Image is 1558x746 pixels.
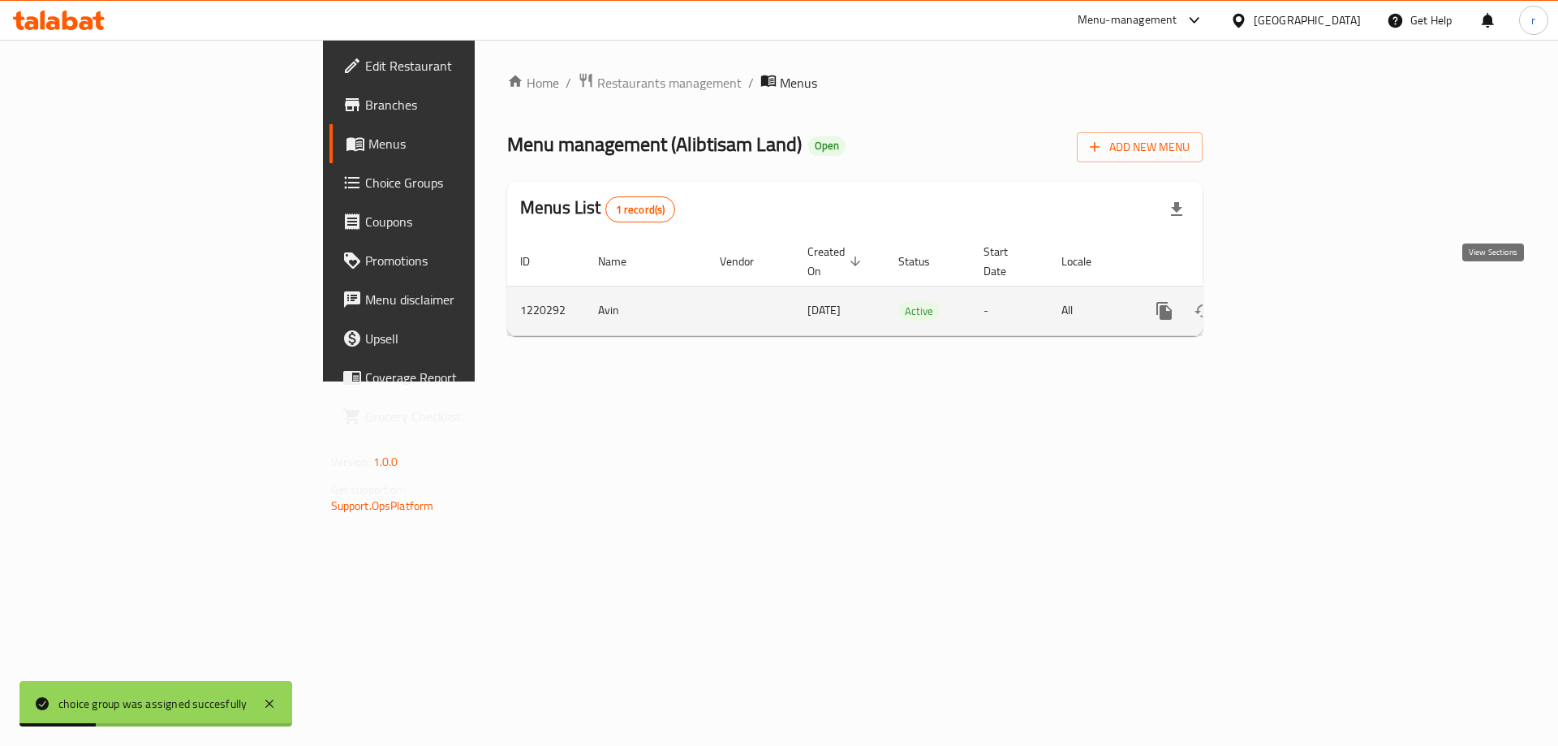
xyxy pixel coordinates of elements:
span: Active [898,302,940,321]
span: Menu disclaimer [365,290,570,309]
span: Branches [365,95,570,114]
td: Avin [585,286,707,335]
span: Menus [368,134,570,153]
a: Restaurants management [578,72,742,93]
span: Add New Menu [1090,137,1190,157]
a: Promotions [329,241,583,280]
span: Name [598,252,648,271]
span: Vendor [720,252,775,271]
div: Export file [1157,190,1196,229]
div: Menu-management [1078,11,1177,30]
span: Menus [780,73,817,93]
span: Restaurants management [597,73,742,93]
div: choice group was assigned succesfully [58,695,247,713]
h2: Menus List [520,196,675,222]
span: Status [898,252,951,271]
button: more [1145,291,1184,330]
span: Grocery Checklist [365,407,570,426]
table: enhanced table [507,237,1314,336]
th: Actions [1132,237,1314,287]
a: Coverage Report [329,358,583,397]
button: Change Status [1184,291,1223,330]
button: Add New Menu [1077,132,1203,162]
span: Coverage Report [365,368,570,387]
span: Locale [1061,252,1113,271]
span: Menu management ( Alibtisam Land ) [507,126,802,162]
td: All [1048,286,1132,335]
span: Edit Restaurant [365,56,570,75]
a: Choice Groups [329,163,583,202]
li: / [748,73,754,93]
span: Open [808,139,846,153]
span: 1 record(s) [606,202,675,218]
span: Get support on: [331,479,406,500]
div: Total records count [605,196,676,222]
a: Menu disclaimer [329,280,583,319]
div: Active [898,301,940,321]
span: Coupons [365,212,570,231]
div: Open [808,136,846,156]
a: Grocery Checklist [329,397,583,436]
a: Menus [329,124,583,163]
span: Start Date [983,242,1029,281]
span: [DATE] [807,300,841,321]
a: Coupons [329,202,583,241]
span: Version: [331,451,371,472]
span: Choice Groups [365,173,570,192]
div: [GEOGRAPHIC_DATA] [1254,11,1361,29]
span: Promotions [365,251,570,270]
td: - [971,286,1048,335]
span: r [1531,11,1535,29]
span: 1.0.0 [373,451,398,472]
a: Edit Restaurant [329,46,583,85]
span: Created On [807,242,866,281]
nav: breadcrumb [507,72,1203,93]
a: Support.OpsPlatform [331,495,434,516]
a: Upsell [329,319,583,358]
span: Upsell [365,329,570,348]
a: Branches [329,85,583,124]
span: ID [520,252,551,271]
